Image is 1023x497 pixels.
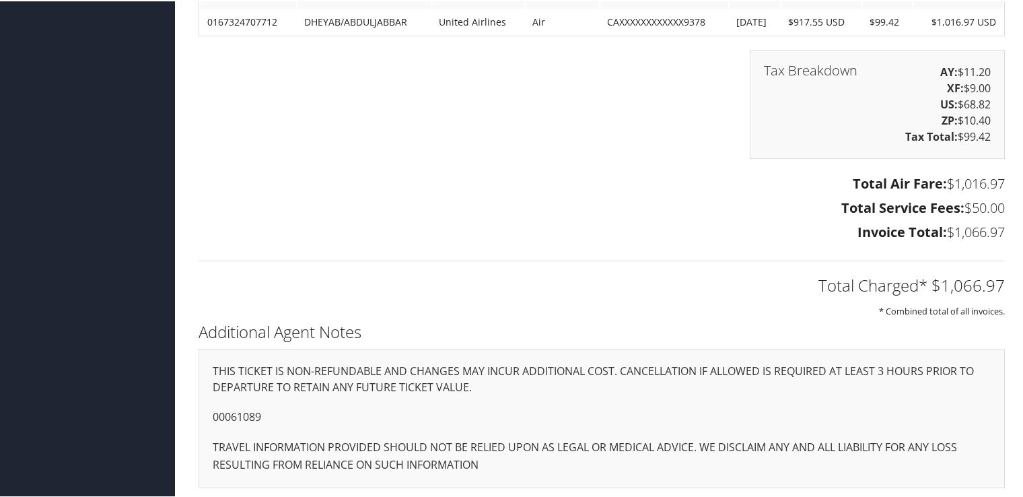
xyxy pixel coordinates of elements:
p: TRAVEL INFORMATION PROVIDED SHOULD NOT BE RELIED UPON AS LEGAL OR MEDICAL ADVICE. WE DISCLAIM ANY... [213,438,991,472]
p: 00061089 [213,407,991,425]
td: CAXXXXXXXXXXXX9378 [600,9,728,33]
strong: Invoice Total: [857,222,947,240]
strong: Tax Total: [905,128,958,143]
strong: US: [940,96,958,110]
td: $917.55 USD [781,9,861,33]
td: Air [526,9,599,33]
h3: $50.00 [199,197,1005,216]
h2: Additional Agent Notes [199,319,1005,342]
h3: $1,066.97 [199,222,1005,240]
strong: Total Service Fees: [841,197,964,216]
div: $11.20 $9.00 $68.82 $10.40 $99.42 [750,48,1005,158]
td: DHEYAB/ABDULJABBAR [297,9,431,33]
strong: ZP: [942,112,958,127]
h3: $1,016.97 [199,173,1005,192]
td: 0167324707712 [201,9,296,33]
strong: XF: [947,79,964,94]
small: * Combined total of all invoices. [879,304,1005,316]
strong: AY: [940,63,958,78]
td: United Airlines [432,9,524,33]
td: $1,016.97 USD [913,9,1003,33]
h2: Total Charged* $1,066.97 [199,273,1005,296]
div: THIS TICKET IS NON-REFUNDABLE AND CHANGES MAY INCUR ADDITIONAL COST. CANCELLATION IF ALLOWED IS R... [199,347,1005,487]
strong: Total Air Fare: [853,173,947,191]
td: $99.42 [863,9,912,33]
h3: Tax Breakdown [764,63,857,76]
td: [DATE] [730,9,779,33]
